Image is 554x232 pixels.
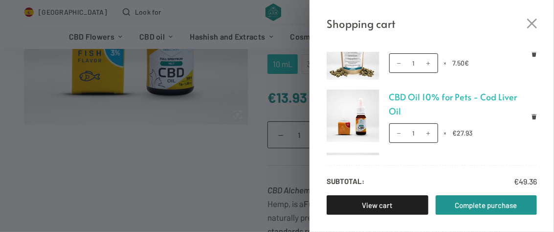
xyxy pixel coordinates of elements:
[362,201,393,209] font: View cart
[514,177,519,186] font: €
[389,91,517,117] font: CBD Oil 10% for Pets - Cod Liver Oil
[389,153,537,182] a: CBD Oil 3% for Pets – Fish Flavor – 10 mL
[465,59,469,67] font: €
[389,90,537,118] a: CBD Oil 10% for Pets - Cod Liver Oil
[444,59,447,67] font: ×
[327,16,396,31] font: Shopping cart
[389,123,438,143] input: Quantity of products
[389,53,438,73] input: Quantity of products
[444,129,447,137] font: ×
[327,195,428,215] a: View cart
[327,177,364,186] font: Subtotal:
[527,19,537,28] button: Close the cart drawer
[532,114,537,119] a: Remove 10% CBD Oil for Pets - Cod Liver Oil from cart
[457,129,473,137] font: 27.93
[389,154,530,181] font: CBD Oil 3% for Pets – Fish Flavor – 10 mL
[455,201,517,209] font: Complete purchase
[519,177,537,186] font: 49.36
[453,129,457,137] font: €
[532,51,537,56] a: Remove Amnesia - Mini Buds - 5g from cart
[436,195,537,215] a: Complete purchase
[453,59,465,67] font: 7.50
